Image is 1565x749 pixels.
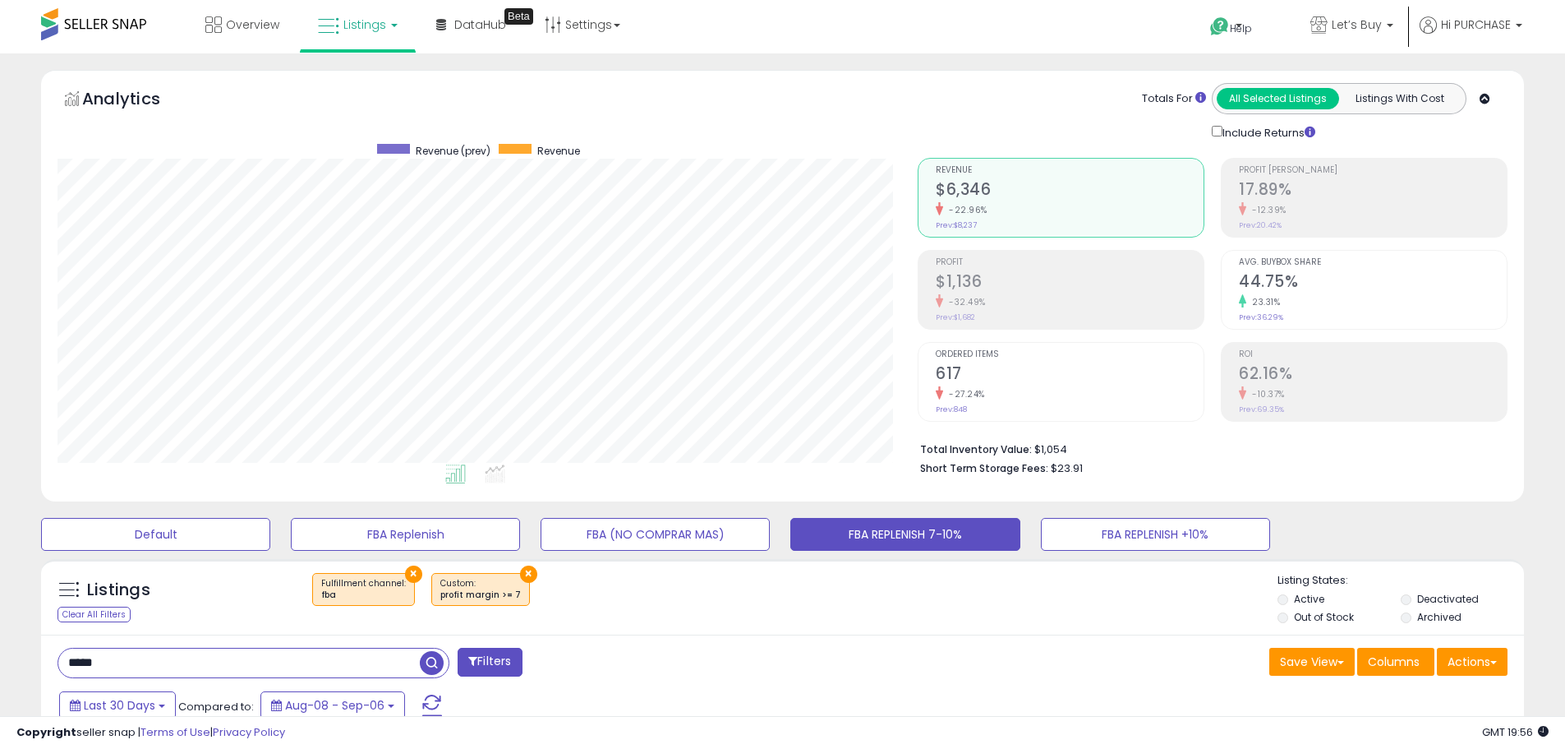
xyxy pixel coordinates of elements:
span: Ordered Items [936,350,1204,359]
h2: $6,346 [936,180,1204,202]
span: Profit [936,258,1204,267]
button: Default [41,518,270,551]
label: Archived [1417,610,1461,624]
span: Columns [1368,654,1420,670]
div: seller snap | | [16,725,285,741]
strong: Copyright [16,724,76,740]
small: -32.49% [943,296,986,308]
small: Prev: 36.29% [1239,312,1283,322]
span: Profit [PERSON_NAME] [1239,166,1507,175]
p: Listing States: [1277,573,1524,589]
span: Revenue [936,166,1204,175]
small: Prev: 848 [936,405,967,414]
small: Prev: 20.42% [1239,220,1282,230]
span: 2025-10-8 19:56 GMT [1482,724,1549,740]
button: FBA (NO COMPRAR MAS) [541,518,770,551]
h5: Listings [87,579,150,602]
div: Clear All Filters [58,607,131,622]
h2: 17.89% [1239,180,1507,202]
button: × [520,566,537,583]
label: Active [1294,592,1324,606]
span: Compared to: [178,699,254,714]
small: Prev: 69.35% [1239,405,1284,414]
span: Listings [343,16,386,33]
span: Last 30 Days [84,697,155,714]
button: × [405,566,422,583]
a: Privacy Policy [213,724,285,740]
small: 23.31% [1246,296,1280,308]
button: Save View [1269,648,1355,676]
h2: 617 [936,364,1204,386]
span: $23.91 [1051,460,1083,476]
button: Columns [1357,648,1434,676]
a: Terms of Use [140,724,210,740]
button: FBA Replenish [291,518,520,551]
b: Total Inventory Value: [920,442,1032,456]
span: Hi PURCHASE [1441,16,1511,33]
span: Revenue (prev) [416,144,490,158]
small: -10.37% [1246,388,1285,400]
small: -12.39% [1246,204,1287,216]
b: Short Term Storage Fees: [920,461,1048,475]
i: Get Help [1209,16,1230,37]
h5: Analytics [82,87,192,114]
div: fba [321,589,406,601]
span: Custom: [440,577,521,602]
li: $1,054 [920,438,1495,458]
small: Prev: $8,237 [936,220,977,230]
a: Help [1197,4,1284,53]
small: -27.24% [943,388,985,400]
div: profit margin >= 7 [440,589,521,601]
a: Hi PURCHASE [1420,16,1522,53]
button: Actions [1437,648,1507,676]
span: Help [1230,21,1252,35]
small: -22.96% [943,204,987,216]
button: FBA REPLENISH 7-10% [790,518,1020,551]
span: Fulfillment channel : [321,577,406,602]
small: Prev: $1,682 [936,312,975,322]
label: Out of Stock [1294,610,1354,624]
button: Aug-08 - Sep-06 [260,691,405,719]
span: ROI [1239,350,1507,359]
button: All Selected Listings [1217,88,1339,109]
button: Filters [458,648,522,677]
label: Deactivated [1417,592,1479,606]
div: Totals For [1142,91,1206,107]
button: Listings With Cost [1338,88,1461,109]
span: Avg. Buybox Share [1239,258,1507,267]
h2: $1,136 [936,272,1204,294]
span: DataHub [454,16,506,33]
button: Last 30 Days [59,691,176,719]
span: Aug-08 - Sep-06 [285,697,384,714]
h2: 44.75% [1239,272,1507,294]
button: FBA REPLENISH +10% [1041,518,1270,551]
h2: 62.16% [1239,364,1507,386]
div: Include Returns [1199,123,1335,141]
span: Overview [226,16,279,33]
span: Let’s Buy [1332,16,1382,33]
span: Revenue [537,144,580,158]
div: Tooltip anchor [504,8,533,25]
